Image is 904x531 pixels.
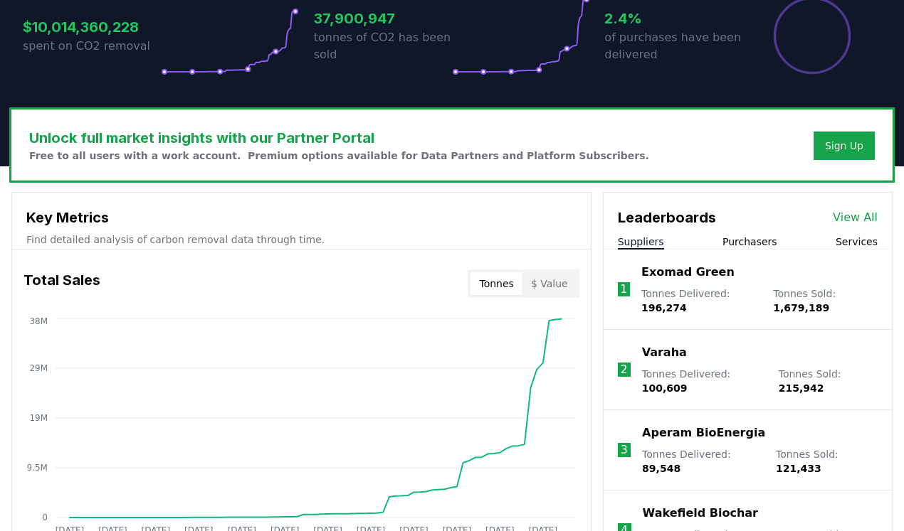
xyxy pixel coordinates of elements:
[642,344,687,361] a: Varaha
[42,513,48,522] tspan: 0
[776,463,821,474] span: 121,433
[814,132,875,160] button: Sign Up
[26,232,577,247] p: Find detailed analysis of carbon removal data through time.
[779,367,878,395] p: Tonnes Sold :
[825,139,863,153] a: Sign Up
[641,302,687,313] span: 196,274
[23,269,100,298] h3: Total Sales
[833,209,878,226] a: View All
[773,302,829,313] span: 1,679,189
[27,463,48,473] tspan: 9.5M
[836,235,878,249] button: Services
[722,235,777,249] button: Purchasers
[29,149,649,163] p: Free to all users with a work account. Premium options available for Data Partners and Platform S...
[29,127,649,149] h3: Unlock full market insights with our Partner Portal
[314,29,452,63] p: tonnes of CO2 has been sold
[23,16,161,38] h3: $10,014,360,228
[643,505,758,522] a: Wakefield Biochar
[641,286,759,315] p: Tonnes Delivered :
[621,361,628,378] p: 2
[522,272,577,295] button: $ Value
[29,413,48,423] tspan: 19M
[618,235,664,249] button: Suppliers
[773,286,878,315] p: Tonnes Sold :
[618,207,716,228] h3: Leaderboards
[642,367,764,395] p: Tonnes Delivered :
[642,382,688,394] span: 100,609
[642,447,762,476] p: Tonnes Delivered :
[642,424,765,441] a: Aperam BioEnergia
[642,463,680,474] span: 89,548
[641,264,735,281] a: Exomad Green
[23,38,161,55] p: spent on CO2 removal
[26,207,577,228] h3: Key Metrics
[471,272,522,295] button: Tonnes
[779,382,824,394] span: 215,942
[29,363,48,373] tspan: 29M
[29,316,48,326] tspan: 38M
[604,8,742,29] h3: 2.4%
[776,447,878,476] p: Tonnes Sold :
[620,281,627,298] p: 1
[604,29,742,63] p: of purchases have been delivered
[621,441,628,458] p: 3
[314,8,452,29] h3: 37,900,947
